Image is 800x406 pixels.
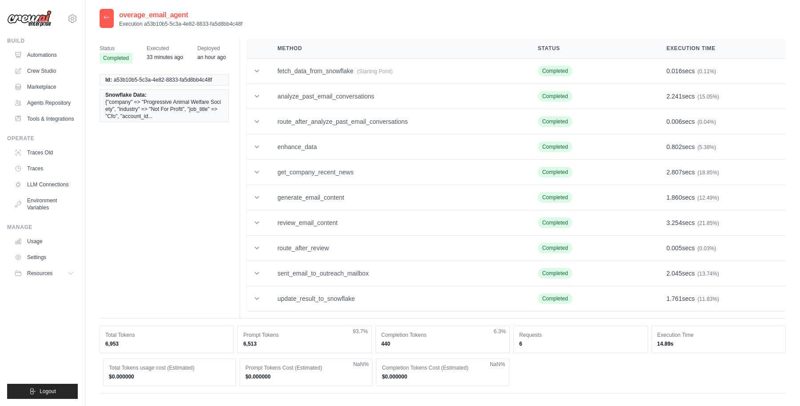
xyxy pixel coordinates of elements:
[538,91,572,102] span: Completed
[657,340,780,347] dd: 14.89s
[656,84,786,109] td: secs
[109,373,230,380] dd: $0.000000
[538,217,572,228] span: Completed
[243,340,366,347] dd: 6,513
[381,340,504,347] dd: 440
[11,266,78,280] button: Resources
[353,361,369,368] span: NaN%
[11,193,78,215] a: Environment Variables
[147,54,183,60] time: September 29, 2025 at 20:01 IST
[666,244,682,252] span: 0.005
[538,66,572,76] span: Completed
[656,236,786,261] td: secs
[494,328,506,335] span: 6.3%
[27,270,52,277] span: Resources
[11,80,78,94] a: Marketplace
[697,220,719,226] span: (21.85%)
[267,109,527,134] td: route_after_analyze_past_email_conversations
[697,94,719,100] span: (15.05%)
[656,160,786,185] td: secs
[105,91,147,99] span: Snowflake Data:
[119,20,243,28] p: Execution a53b10b5-5c3a-4e82-8833-fa5d8bb4c48f
[11,234,78,248] a: Usage
[666,295,682,302] span: 1.761
[527,39,656,59] th: Status
[114,76,212,83] span: a53b10b5-5c3a-4e82-8833-fa5d8bb4c48f
[105,340,228,347] dd: 6,953
[197,44,226,53] span: Deployed
[382,364,503,371] dt: Completion Tokens Cost (Estimated)
[7,10,52,27] img: Logo
[267,286,527,311] td: update_result_to_snowflake
[656,185,786,210] td: secs
[100,53,132,63] span: Completed
[267,160,527,185] td: get_company_recent_news
[666,143,682,150] span: 0.802
[656,210,786,236] td: secs
[656,286,786,311] td: secs
[11,64,78,78] a: Crew Studio
[656,261,786,286] td: secs
[245,373,367,380] dd: $0.000000
[697,195,719,201] span: (12.49%)
[267,39,527,59] th: Method
[105,99,223,120] span: {"company" => "Progressive Animal Welfare Society", "industry" => "Not For Profit", "job_title" =...
[357,68,392,75] span: (Starting Point)
[40,388,56,395] span: Logout
[656,39,786,59] th: Execution Time
[666,169,682,176] span: 2.807
[538,167,572,177] span: Completed
[267,134,527,160] td: enhance_data
[697,169,719,176] span: (18.85%)
[382,373,503,380] dd: $0.000000
[197,54,226,60] time: September 29, 2025 at 19:28 IST
[538,116,572,127] span: Completed
[7,384,78,399] button: Logout
[109,364,230,371] dt: Total Tokens usage cost (Estimated)
[697,119,716,125] span: (0.04%)
[11,162,78,176] a: Traces
[656,134,786,160] td: secs
[381,331,504,339] dt: Completion Tokens
[656,109,786,134] td: secs
[519,340,642,347] dd: 6
[267,59,527,84] td: fetch_data_from_snowflake
[7,135,78,142] div: Operate
[490,361,505,368] span: NaN%
[267,185,527,210] td: generate_email_content
[267,84,527,109] td: analyze_past_email_conversations
[538,142,572,152] span: Completed
[657,331,780,339] dt: Execution Time
[147,44,183,53] span: Executed
[11,250,78,264] a: Settings
[105,76,112,83] span: Id:
[697,144,716,150] span: (5.38%)
[656,59,786,84] td: secs
[11,146,78,160] a: Traces Old
[666,194,682,201] span: 1.860
[697,245,716,252] span: (0.03%)
[538,243,572,253] span: Completed
[7,224,78,231] div: Manage
[666,67,682,75] span: 0.016
[11,112,78,126] a: Tools & Integrations
[105,331,228,339] dt: Total Tokens
[666,93,682,100] span: 2.241
[7,37,78,44] div: Build
[519,331,642,339] dt: Requests
[697,271,719,277] span: (13.74%)
[538,268,572,279] span: Completed
[538,293,572,304] span: Completed
[697,68,716,75] span: (0.11%)
[666,118,682,125] span: 0.006
[243,331,366,339] dt: Prompt Tokens
[119,10,243,20] h2: overage_email_agent
[538,192,572,203] span: Completed
[353,328,368,335] span: 93.7%
[11,96,78,110] a: Agents Repository
[267,261,527,286] td: sent_email_to_outreach_mailbox
[666,219,682,226] span: 3.254
[267,236,527,261] td: route_after_review
[245,364,367,371] dt: Prompt Tokens Cost (Estimated)
[697,296,719,302] span: (11.83%)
